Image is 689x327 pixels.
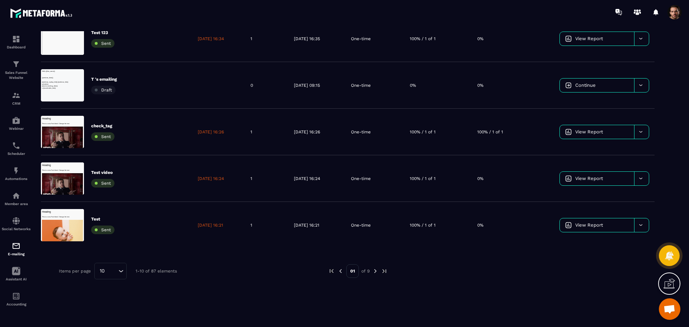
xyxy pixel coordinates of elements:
[12,116,20,125] img: automations
[91,170,114,175] p: Test video
[565,82,572,89] img: icon
[372,268,379,274] img: next
[91,123,114,129] p: check_tag
[250,222,252,228] p: 1
[410,222,436,228] p: 100% / 1 of 1
[198,129,224,135] p: [DATE] 16:26
[560,79,634,92] a: Continue
[136,269,177,274] p: 1-10 of 87 elements
[410,129,436,135] p: 100% / 1 of 1
[59,269,91,274] p: Items per page
[91,30,114,35] p: Test 123
[91,76,117,82] p: T 's emailing
[575,36,603,41] span: View Report
[659,298,680,320] div: Mở cuộc trò chuyện
[4,22,140,29] p: This is a new Text block. Change the text.
[2,261,31,286] a: Assistant AI
[477,176,483,181] p: 0%
[2,152,31,156] p: Scheduler
[2,101,31,105] p: CRM
[4,39,140,46] p: {{webinar_replay_link}} {{webinar_link}}
[12,191,20,200] img: automations
[2,127,31,131] p: Webinar
[2,302,31,306] p: Accounting
[4,4,140,15] h1: Heading
[565,222,572,228] img: icon
[361,268,370,274] p: of 9
[12,91,20,100] img: formation
[101,227,111,232] span: Sent
[328,268,335,274] img: prev
[101,134,111,139] span: Sent
[575,82,596,88] span: Continue
[250,82,253,88] p: 0
[477,129,503,135] p: 100% / 1 of 1
[2,45,31,49] p: Dashboard
[477,82,483,88] p: 0%
[294,129,320,135] p: [DATE] 16:26
[575,222,603,228] span: View Report
[410,176,436,181] p: 100% / 1 of 1
[410,36,436,42] p: 100% / 1 of 1
[351,129,371,135] p: One-time
[4,60,140,67] p: s {{reschedule_link}}
[250,129,252,135] p: 1
[2,286,31,312] a: accountantaccountantAccounting
[381,268,388,274] img: next
[2,236,31,261] a: emailemailE-mailing
[351,222,371,228] p: One-time
[477,222,483,228] p: 0%
[2,252,31,256] p: E-mailing
[2,86,31,111] a: formationformationCRM
[346,264,359,278] p: 01
[101,41,111,46] span: Sent
[477,36,483,42] p: 0%
[107,267,117,275] input: Search for option
[12,166,20,175] img: automations
[560,32,634,46] a: View Report
[4,25,140,32] p: {{webinar_date}}
[2,161,31,186] a: automationsautomationsAutomations
[4,4,140,11] p: Hello {{first_name}}
[565,175,572,182] img: icon
[2,211,31,236] a: social-networksocial-networkSocial Networks
[94,263,127,279] div: Search for option
[2,277,31,281] p: Assistant AI
[560,172,634,185] a: View Report
[2,136,31,161] a: schedulerschedulerScheduler
[2,29,31,54] a: formationformationDashboard
[91,216,114,222] p: Test
[101,181,111,186] span: Sent
[101,87,112,93] span: Draft
[351,176,371,181] p: One-time
[351,82,371,88] p: One-time
[337,268,344,274] img: prev
[294,176,320,181] p: [DATE] 16:24
[12,242,20,250] img: email
[198,36,224,42] p: [DATE] 16:34
[12,60,20,68] img: formation
[12,292,20,300] img: accountant
[250,36,252,42] p: 1
[4,53,140,60] p: {{event_booking_date}}
[10,6,75,20] img: logo
[2,70,31,80] p: Sales Funnel Website
[565,129,572,135] img: icon
[250,176,252,181] p: 1
[565,35,572,42] img: icon
[575,176,603,181] span: View Report
[351,36,371,42] p: One-time
[410,82,416,88] p: 0%
[2,227,31,231] p: Social Networks
[2,54,31,86] a: formationformationSales Funnel Website
[2,186,31,211] a: automationsautomationsMember area
[198,176,224,181] p: [DATE] 16:24
[575,129,603,134] span: View Report
[294,222,319,228] p: [DATE] 16:21
[4,46,140,53] p: scheduler
[294,36,320,42] p: [DATE] 16:35
[560,125,634,139] a: View Report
